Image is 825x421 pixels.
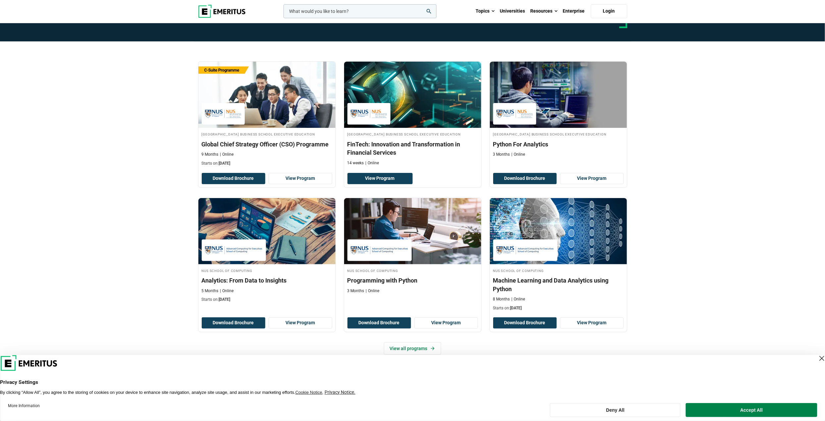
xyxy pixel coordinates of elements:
p: Online [220,152,234,157]
a: View Program [560,317,624,329]
h3: Analytics: From Data to Insights [202,276,332,285]
img: Machine Learning and Data Analytics using Python | Online Data Science and Analytics Course [490,198,627,264]
p: 3 Months [493,152,510,157]
img: Global Chief Strategy Officer (CSO) Programme | Online Leadership Course [198,62,335,128]
h4: [GEOGRAPHIC_DATA] Business School Executive Education [202,131,332,137]
a: View Program [347,173,413,184]
input: woocommerce-product-search-field-0 [284,4,437,18]
a: Leadership Course by National University of Singapore Business School Executive Education - Septe... [198,62,335,170]
p: Starts on: [493,305,624,311]
p: 14 weeks [347,160,364,166]
h3: Programming with Python [347,276,478,285]
h3: FinTech: Innovation and Transformation in Financial Services [347,140,478,157]
p: Online [512,296,525,302]
p: 5 Months [202,288,219,294]
span: [DATE] [219,161,231,166]
img: NUS School of Computing [351,243,408,258]
img: NUS School of Computing [205,243,263,258]
img: National University of Singapore Business School Executive Education [496,106,533,121]
h4: NUS School of Computing [347,268,478,273]
img: National University of Singapore Business School Executive Education [205,106,241,121]
img: National University of Singapore Business School Executive Education [351,106,387,121]
p: 8 Months [493,296,510,302]
p: Online [220,288,234,294]
span: [DATE] [219,297,231,302]
p: 3 Months [347,288,364,294]
button: Download Brochure [202,173,265,184]
button: Download Brochure [493,173,557,184]
h3: Global Chief Strategy Officer (CSO) Programme [202,140,332,148]
button: Download Brochure [202,317,265,329]
button: Download Brochure [347,317,411,329]
p: 9 Months [202,152,219,157]
a: Data Science and Analytics Course by NUS School of Computing - NUS School of Computing NUS School... [344,198,481,297]
img: NUS School of Computing [496,243,554,258]
a: View Program [269,173,332,184]
a: View Program [269,317,332,329]
img: Python For Analytics | Online Coding Course [490,62,627,128]
p: Starts on: [202,161,332,166]
a: Login [591,4,627,18]
p: Online [366,288,380,294]
a: Coding Course by National University of Singapore Business School Executive Education - National ... [490,62,627,161]
a: Finance Course by National University of Singapore Business School Executive Education - National... [344,62,481,169]
h4: NUS School of Computing [202,268,332,273]
a: View Program [414,317,478,329]
h3: Python For Analytics [493,140,624,148]
a: Data Science and Analytics Course by NUS School of Computing - September 30, 2025 NUS School of C... [198,198,335,306]
p: Online [366,160,379,166]
img: Analytics: From Data to Insights | Online Data Science and Analytics Course [198,198,335,264]
span: [DATE] [510,306,522,310]
p: Online [512,152,525,157]
a: View Program [560,173,624,184]
h3: Machine Learning and Data Analytics using Python [493,276,624,293]
img: FinTech: Innovation and Transformation in Financial Services | Online Finance Course [344,62,481,128]
a: Data Science and Analytics Course by NUS School of Computing - September 30, 2025 NUS School of C... [490,198,627,314]
h4: NUS School of Computing [493,268,624,273]
img: Programming with Python | Online Data Science and Analytics Course [344,198,481,264]
button: Download Brochure [493,317,557,329]
p: Starts on: [202,297,332,302]
a: View all programs [384,342,441,355]
h4: [GEOGRAPHIC_DATA] Business School Executive Education [493,131,624,137]
h4: [GEOGRAPHIC_DATA] Business School Executive Education [347,131,478,137]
